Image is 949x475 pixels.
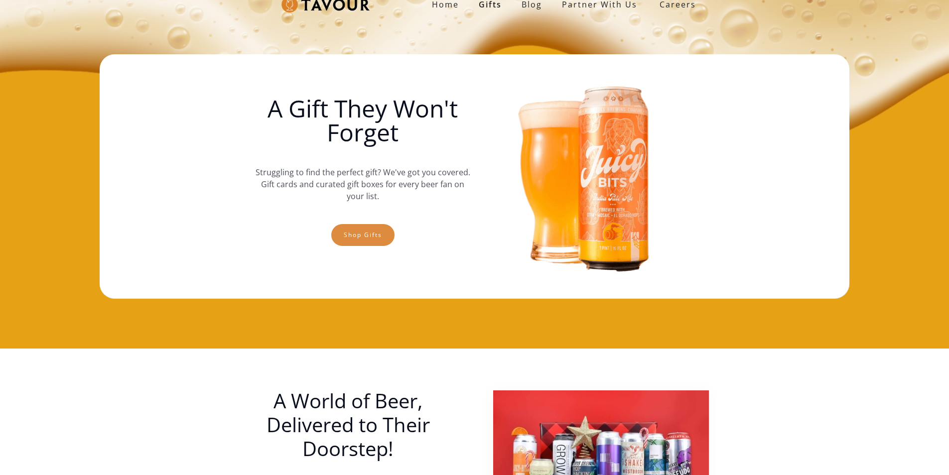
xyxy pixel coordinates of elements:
[255,156,470,212] p: Struggling to find the perfect gift? We've got you covered. Gift cards and curated gift boxes for...
[331,224,395,246] a: Shop gifts
[255,97,470,144] h1: A Gift They Won't Forget
[241,389,456,461] h1: A World of Beer, Delivered to Their Doorstep!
